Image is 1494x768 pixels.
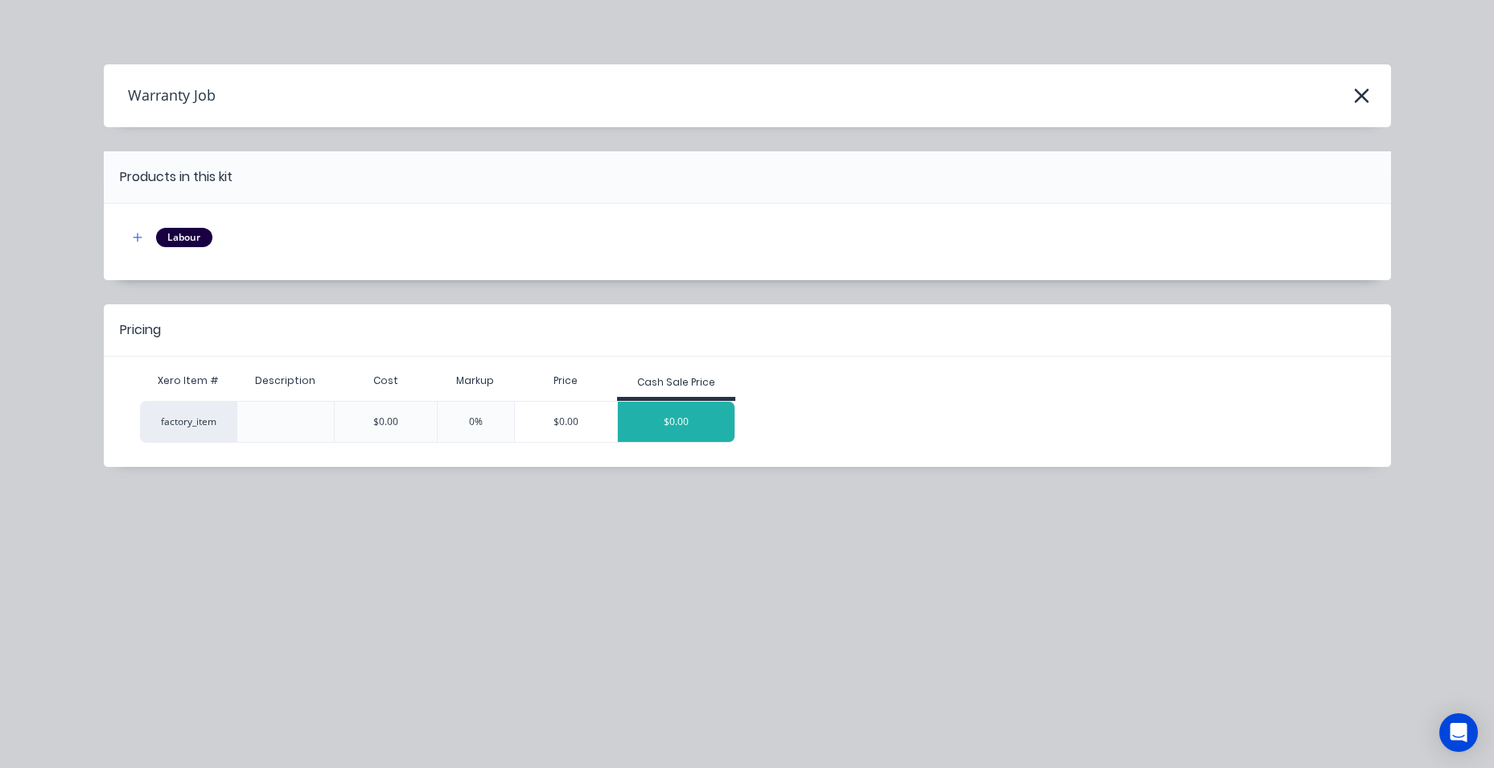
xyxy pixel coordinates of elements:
[120,167,233,187] div: Products in this kit
[140,401,237,443] div: factory_item
[334,401,437,443] div: $0.00
[637,375,715,390] div: Cash Sale Price
[437,365,514,397] div: Markup
[437,401,514,443] div: 0%
[140,365,237,397] div: Xero Item #
[334,365,437,397] div: Cost
[618,402,735,442] div: $0.00
[1439,713,1478,752] div: Open Intercom Messenger
[104,81,216,111] h4: Warranty Job
[514,365,617,397] div: Price
[242,361,328,401] div: Description
[515,402,617,442] div: $0.00
[120,320,161,340] div: Pricing
[156,228,212,247] div: Labour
